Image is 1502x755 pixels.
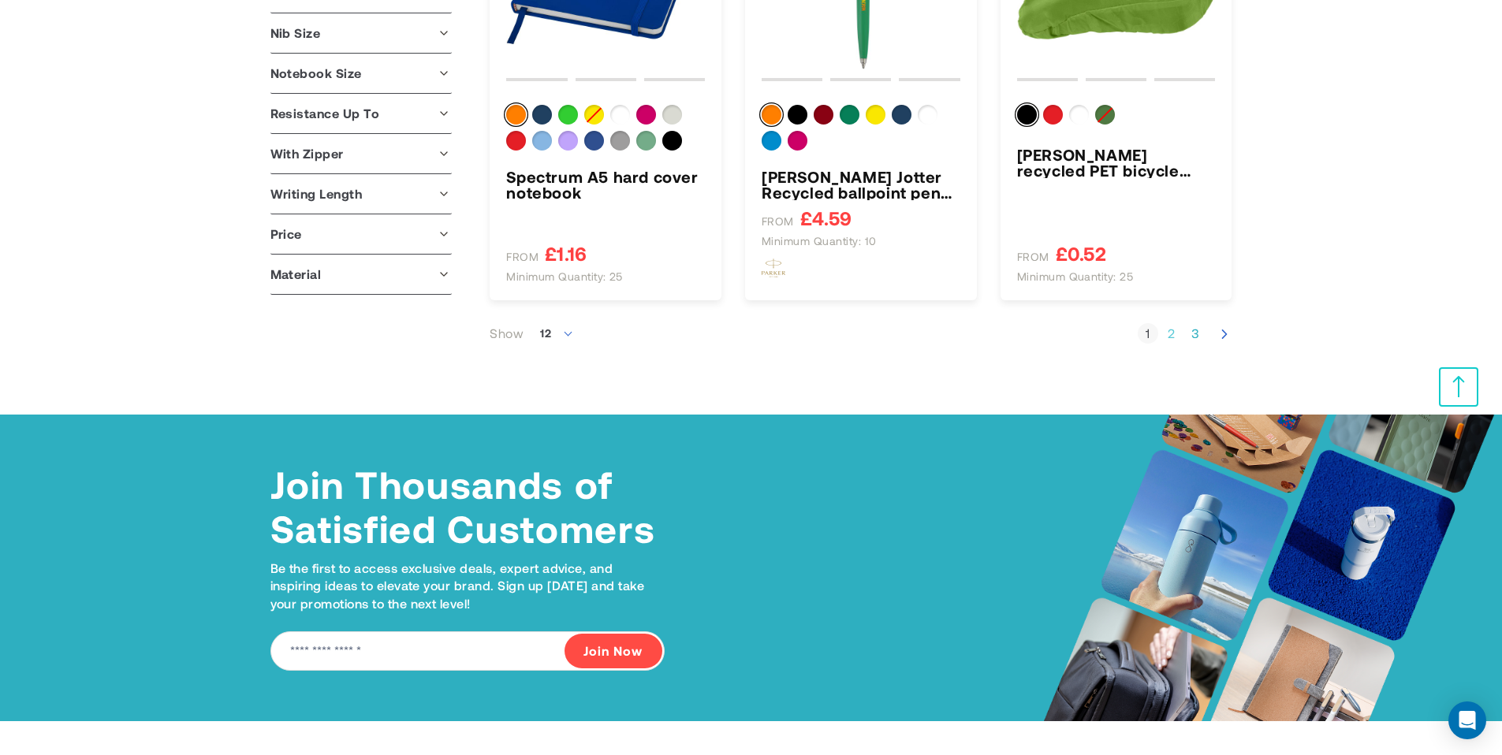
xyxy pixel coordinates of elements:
[1138,325,1158,341] strong: 1
[270,94,452,133] div: Resistance Up To
[788,105,807,125] div: Solid black
[584,105,604,125] div: Yellow
[558,131,578,151] div: Lilac
[762,105,960,157] div: Colour
[762,169,960,200] a: Parker Jotter Recycled ballpoint pen (black ink)
[1017,147,1216,178] a: Jesse recycled PET bicycle saddle cover
[1217,325,1232,342] a: Next
[565,634,662,668] button: Join Now
[506,270,623,284] span: Minimum quantity: 25
[814,105,833,125] div: Dark red
[762,234,877,248] span: Minimum quantity: 10
[762,105,781,125] div: Orange
[1043,105,1063,125] div: Red
[270,134,452,173] div: With Zipper
[270,54,452,93] div: Notebook Size
[531,318,583,349] span: 12
[506,250,539,264] span: FROM
[270,214,452,254] div: Price
[1138,316,1232,351] nav: Pagination
[270,13,452,53] div: Nib Size
[506,169,705,200] a: Spectrum A5 hard cover notebook
[892,105,911,125] div: Navy
[506,105,526,125] div: Orange
[270,560,665,612] p: Be the first to access exclusive deals, expert advice, and inspiring ideas to elevate your brand....
[506,105,705,157] div: Colour
[584,131,604,151] div: Royal blue
[636,105,656,125] div: Magenta
[866,105,885,125] div: Yellow
[270,174,452,214] div: Writing Length
[270,462,665,550] h4: Join Thousands of Satisfied Customers
[1185,325,1206,341] a: Page 3
[532,131,552,151] div: Light blue
[1017,105,1037,125] div: Solid black
[1448,701,1486,739] div: Open Intercom Messenger
[636,131,656,151] div: Heather green
[662,105,682,125] div: Oatmeal
[1095,105,1115,125] div: Fern green
[490,325,524,341] label: Show
[506,131,526,151] div: Red
[610,131,630,151] div: Grey
[532,105,552,125] div: Navy
[540,326,551,340] span: 12
[762,214,794,229] span: FROM
[1161,325,1182,341] a: Page 2
[1056,244,1106,263] span: £0.52
[1017,250,1049,264] span: FROM
[558,105,578,125] div: Lime green
[610,105,630,125] div: White
[762,169,960,200] h3: [PERSON_NAME] Jotter Recycled ballpoint pen (black ink)
[762,131,781,151] div: Process blue
[1017,270,1134,284] span: Minimum quantity: 25
[1017,105,1216,131] div: Colour
[840,105,859,125] div: Green
[762,256,785,280] img: Parker
[662,131,682,151] div: Solid black
[1017,147,1216,178] h3: [PERSON_NAME] recycled PET bicycle saddle cover
[800,208,852,228] span: £4.59
[1069,105,1089,125] div: White
[545,244,587,263] span: £1.16
[788,131,807,151] div: Magenta
[270,255,452,294] div: Material
[918,105,937,125] div: White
